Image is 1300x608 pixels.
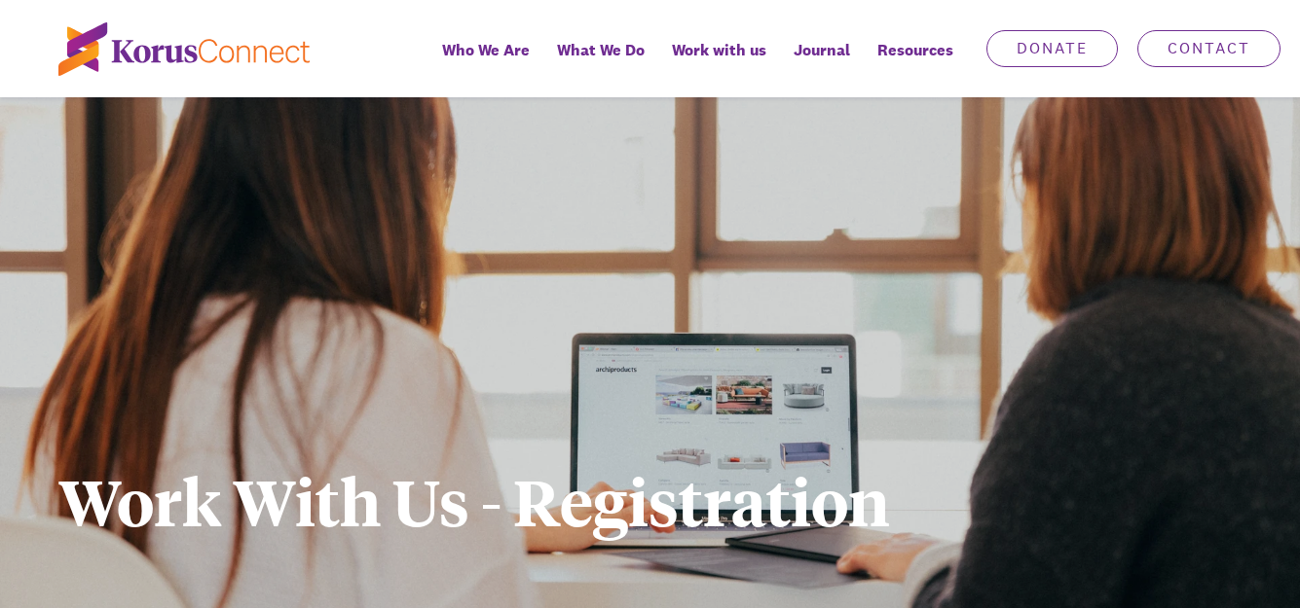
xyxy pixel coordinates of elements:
a: Journal [780,27,864,97]
span: Work with us [672,36,766,64]
span: Who We Are [442,36,530,64]
a: Donate [986,30,1118,67]
h1: Work With Us - Registration [58,469,939,533]
span: What We Do [557,36,645,64]
span: Journal [794,36,850,64]
a: Contact [1137,30,1281,67]
a: What We Do [543,27,658,97]
div: Resources [864,27,967,97]
a: Who We Are [428,27,543,97]
img: korus-connect%2Fc5177985-88d5-491d-9cd7-4a1febad1357_logo.svg [58,22,310,76]
a: Work with us [658,27,780,97]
